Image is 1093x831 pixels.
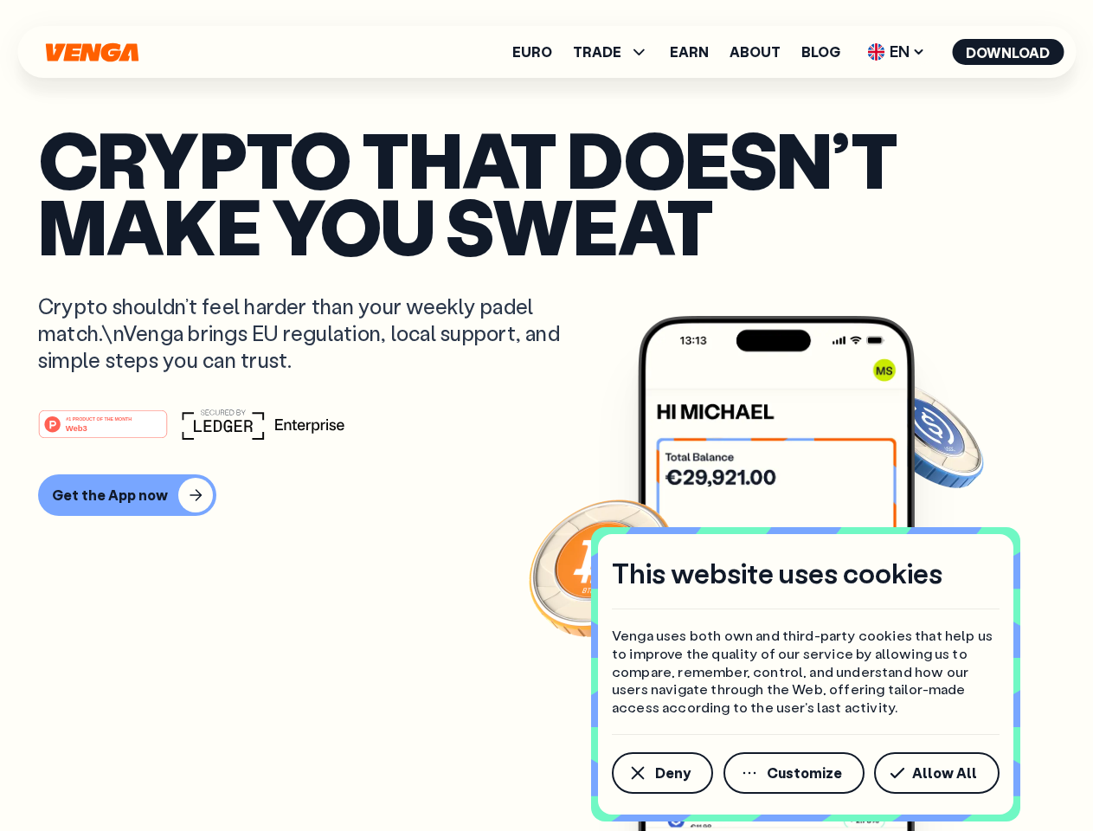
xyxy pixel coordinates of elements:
img: USDC coin [863,372,987,497]
span: Deny [655,766,691,780]
div: Get the App now [52,486,168,504]
span: Allow All [912,766,977,780]
a: Earn [670,45,709,59]
p: Crypto shouldn’t feel harder than your weekly padel match.\nVenga brings EU regulation, local sup... [38,293,585,374]
tspan: #1 PRODUCT OF THE MONTH [66,415,132,421]
span: Customize [767,766,842,780]
button: Deny [612,752,713,794]
button: Download [952,39,1064,65]
img: flag-uk [867,43,884,61]
span: TRADE [573,42,649,62]
button: Allow All [874,752,1000,794]
tspan: Web3 [66,422,87,432]
button: Customize [723,752,865,794]
a: Get the App now [38,474,1055,516]
a: Blog [801,45,840,59]
span: EN [861,38,931,66]
span: TRADE [573,45,621,59]
h4: This website uses cookies [612,555,942,591]
p: Crypto that doesn’t make you sweat [38,126,1055,258]
svg: Home [43,42,140,62]
button: Get the App now [38,474,216,516]
p: Venga uses both own and third-party cookies that help us to improve the quality of our service by... [612,627,1000,717]
a: Euro [512,45,552,59]
img: Bitcoin [525,489,681,645]
a: About [730,45,781,59]
a: #1 PRODUCT OF THE MONTHWeb3 [38,420,168,442]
